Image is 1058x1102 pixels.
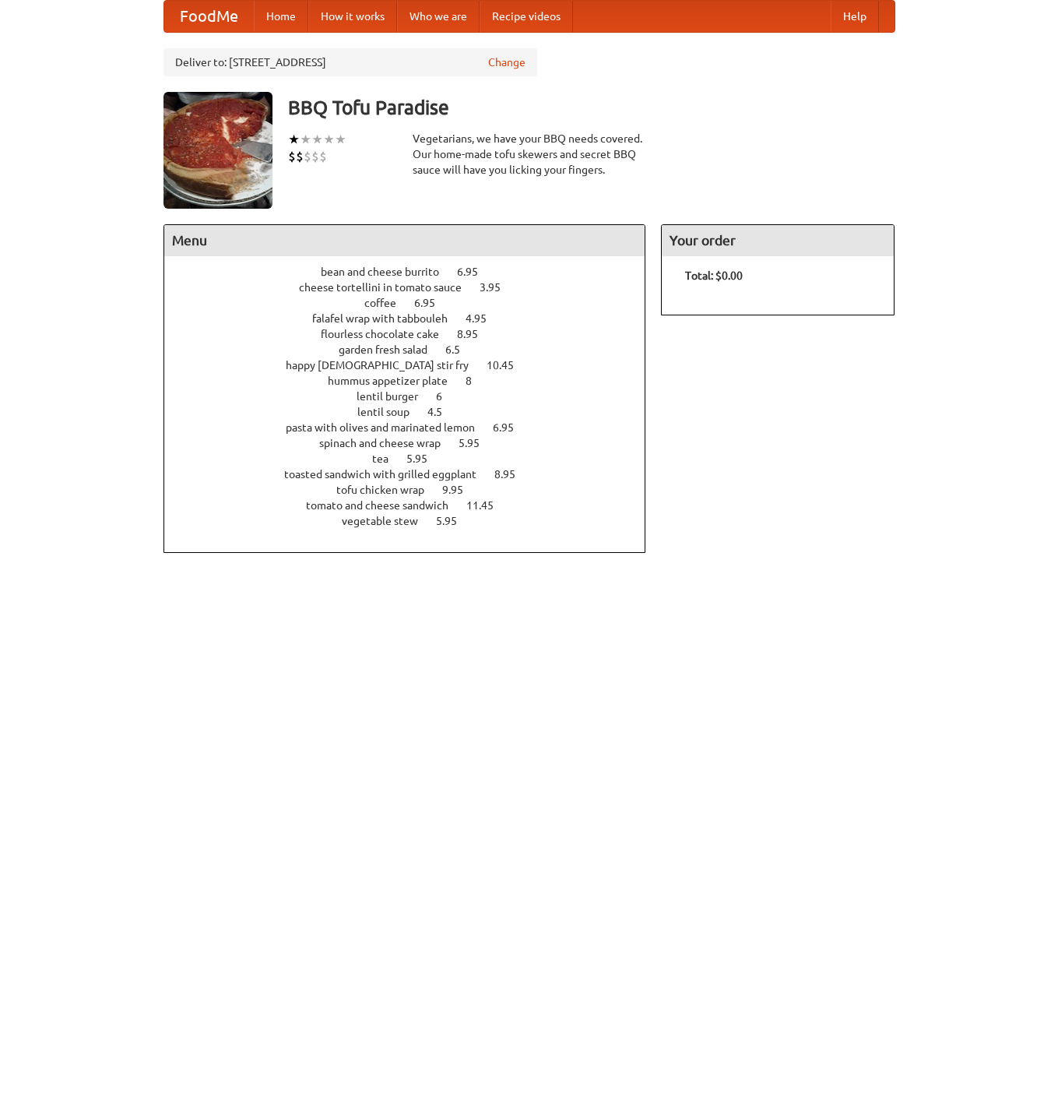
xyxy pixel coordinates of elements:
[312,312,463,325] span: falafel wrap with tabbouleh
[323,131,335,148] li: ★
[339,343,489,356] a: garden fresh salad 6.5
[286,421,543,434] a: pasta with olives and marinated lemon 6.95
[342,515,434,527] span: vegetable stew
[372,452,404,465] span: tea
[436,390,458,403] span: 6
[336,484,440,496] span: tofu chicken wrap
[286,359,484,371] span: happy [DEMOGRAPHIC_DATA] stir fry
[164,1,254,32] a: FoodMe
[328,375,463,387] span: hummus appetizer plate
[339,343,443,356] span: garden fresh salad
[319,148,327,165] li: $
[457,266,494,278] span: 6.95
[364,297,464,309] a: coffee 6.95
[321,266,455,278] span: bean and cheese burrito
[436,515,473,527] span: 5.95
[163,92,272,209] img: angular.jpg
[286,359,543,371] a: happy [DEMOGRAPHIC_DATA] stir fry 10.45
[413,131,646,178] div: Vegetarians, we have your BBQ needs covered. Our home-made tofu skewers and secret BBQ sauce will...
[457,328,494,340] span: 8.95
[372,452,456,465] a: tea 5.95
[427,406,458,418] span: 4.5
[321,328,507,340] a: flourless chocolate cake 8.95
[288,148,296,165] li: $
[466,375,487,387] span: 8
[296,148,304,165] li: $
[299,281,477,294] span: cheese tortellini in tomato sauce
[364,297,412,309] span: coffee
[357,406,471,418] a: lentil soup 4.5
[494,468,531,481] span: 8.95
[442,484,479,496] span: 9.95
[328,375,501,387] a: hummus appetizer plate 8
[300,131,311,148] li: ★
[321,266,507,278] a: bean and cheese burrito 6.95
[335,131,346,148] li: ★
[685,269,743,282] b: Total: $0.00
[397,1,480,32] a: Who we are
[321,328,455,340] span: flourless chocolate cake
[480,281,516,294] span: 3.95
[319,437,508,449] a: spinach and cheese wrap 5.95
[336,484,492,496] a: tofu chicken wrap 9.95
[254,1,308,32] a: Home
[662,225,894,256] h4: Your order
[312,312,515,325] a: falafel wrap with tabbouleh 4.95
[163,48,537,76] div: Deliver to: [STREET_ADDRESS]
[406,452,443,465] span: 5.95
[459,437,495,449] span: 5.95
[304,148,311,165] li: $
[319,437,456,449] span: spinach and cheese wrap
[480,1,573,32] a: Recipe videos
[284,468,492,481] span: toasted sandwich with grilled eggplant
[311,131,323,148] li: ★
[342,515,486,527] a: vegetable stew 5.95
[308,1,397,32] a: How it works
[487,359,529,371] span: 10.45
[466,312,502,325] span: 4.95
[466,499,509,512] span: 11.45
[288,131,300,148] li: ★
[311,148,319,165] li: $
[299,281,529,294] a: cheese tortellini in tomato sauce 3.95
[286,421,490,434] span: pasta with olives and marinated lemon
[288,92,895,123] h3: BBQ Tofu Paradise
[488,55,525,70] a: Change
[284,468,544,481] a: toasted sandwich with grilled eggplant 8.95
[306,499,464,512] span: tomato and cheese sandwich
[445,343,476,356] span: 6.5
[357,390,471,403] a: lentil burger 6
[493,421,529,434] span: 6.95
[414,297,451,309] span: 6.95
[831,1,879,32] a: Help
[164,225,645,256] h4: Menu
[357,406,425,418] span: lentil soup
[357,390,434,403] span: lentil burger
[306,499,522,512] a: tomato and cheese sandwich 11.45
